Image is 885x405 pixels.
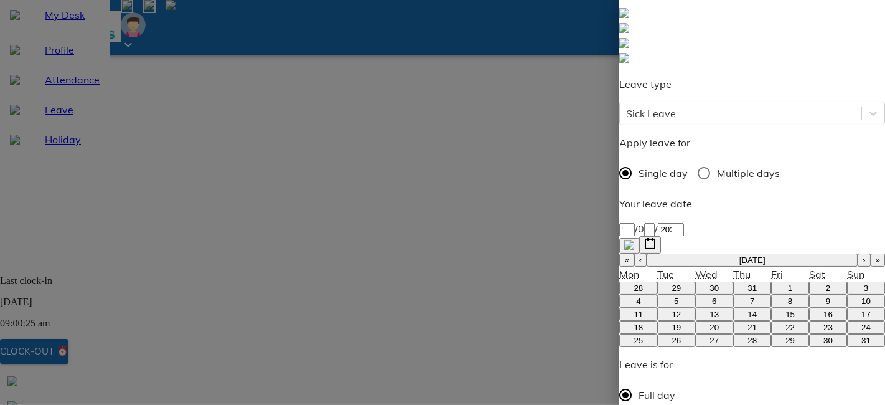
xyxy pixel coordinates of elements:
a: Harsha Marigowda [619,52,885,67]
p: Leave type [619,77,885,92]
abbr: Thursday [733,268,751,280]
abbr: July 29, 2025 [672,283,681,293]
a: Kriti Agarwal [619,7,885,22]
span: / [655,222,658,235]
abbr: Saturday [809,268,825,280]
button: August 4, 2025 [619,295,657,308]
abbr: Sunday [847,268,864,280]
abbr: August 3, 2025 [864,283,868,293]
img: defaultEmp.0e2b4d71.svg [619,23,629,33]
button: August 6, 2025 [695,295,733,308]
abbr: August 10, 2025 [861,297,871,306]
p: Leave is for [619,357,686,372]
button: August 9, 2025 [809,295,847,308]
abbr: August 4, 2025 [636,297,640,306]
abbr: August 28, 2025 [747,336,757,345]
abbr: August 11, 2025 [634,310,643,319]
button: August 7, 2025 [733,295,771,308]
button: August 13, 2025 [695,308,733,321]
abbr: August 20, 2025 [709,323,719,332]
input: -- [619,223,635,236]
abbr: August 17, 2025 [861,310,871,319]
button: August 16, 2025 [809,308,847,321]
button: July 28, 2025 [619,282,657,295]
abbr: August 5, 2025 [674,297,678,306]
abbr: August 14, 2025 [747,310,757,319]
div: daytype [619,160,885,186]
abbr: August 9, 2025 [826,297,830,306]
a: Sumhr Admin [619,22,885,37]
img: defaultEmp.0e2b4d71.svg [619,38,629,48]
button: August 23, 2025 [809,321,847,334]
abbr: Wednesday [695,268,718,280]
button: August 12, 2025 [657,308,695,321]
abbr: August 12, 2025 [672,310,681,319]
abbr: August 7, 2025 [750,297,754,306]
button: August 24, 2025 [847,321,885,334]
abbr: August 22, 2025 [785,323,795,332]
input: ---- [658,223,684,236]
abbr: August 19, 2025 [672,323,681,332]
button: » [871,254,885,267]
abbr: Friday [771,268,783,280]
abbr: July 30, 2025 [709,283,719,293]
button: August 18, 2025 [619,321,657,334]
button: August 8, 2025 [771,295,809,308]
button: July 29, 2025 [657,282,695,295]
button: ‹ [634,254,647,267]
button: August 2, 2025 [809,282,847,295]
abbr: August 6, 2025 [712,297,716,306]
button: › [858,254,870,267]
button: August 28, 2025 [733,334,771,347]
span: 0 [638,222,644,235]
button: August 25, 2025 [619,334,657,347]
abbr: August 1, 2025 [788,283,792,293]
button: August 14, 2025 [733,308,771,321]
span: Apply leave for [619,136,690,149]
img: clearIcon.00697547.svg [624,240,634,250]
abbr: August 18, 2025 [634,323,643,332]
a: Shreya Goyal [619,37,885,52]
span: Multiple days [717,166,780,181]
button: July 31, 2025 [733,282,771,295]
button: August 15, 2025 [771,308,809,321]
div: Sick Leave [626,106,676,121]
button: August 11, 2025 [619,308,657,321]
abbr: August 31, 2025 [861,336,871,345]
button: August 21, 2025 [733,321,771,334]
button: August 27, 2025 [695,334,733,347]
abbr: August 2, 2025 [826,283,830,293]
button: August 29, 2025 [771,334,809,347]
abbr: August 8, 2025 [788,297,792,306]
span: Your leave date [619,198,692,210]
img: defaultEmp.0e2b4d71.svg [619,8,629,18]
img: defaultEmp.0e2b4d71.svg [619,53,629,63]
button: August 19, 2025 [657,321,695,334]
abbr: August 15, 2025 [785,310,795,319]
abbr: August 26, 2025 [672,336,681,345]
button: « [619,254,634,267]
button: August 30, 2025 [809,334,847,347]
input: -- [644,223,655,236]
button: [DATE] [647,254,858,267]
button: August 20, 2025 [695,321,733,334]
button: August 22, 2025 [771,321,809,334]
button: August 31, 2025 [847,334,885,347]
button: August 26, 2025 [657,334,695,347]
span: Full day [639,388,675,403]
button: August 1, 2025 [771,282,809,295]
abbr: August 23, 2025 [823,323,833,332]
button: August 5, 2025 [657,295,695,308]
abbr: August 25, 2025 [634,336,643,345]
span: / [635,222,638,235]
abbr: August 13, 2025 [709,310,719,319]
button: August 3, 2025 [847,282,885,295]
abbr: August 27, 2025 [709,336,719,345]
abbr: August 16, 2025 [823,310,833,319]
abbr: August 21, 2025 [747,323,757,332]
abbr: Monday [619,268,639,280]
abbr: Tuesday [657,268,674,280]
button: August 10, 2025 [847,295,885,308]
abbr: August 24, 2025 [861,323,871,332]
button: August 17, 2025 [847,308,885,321]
